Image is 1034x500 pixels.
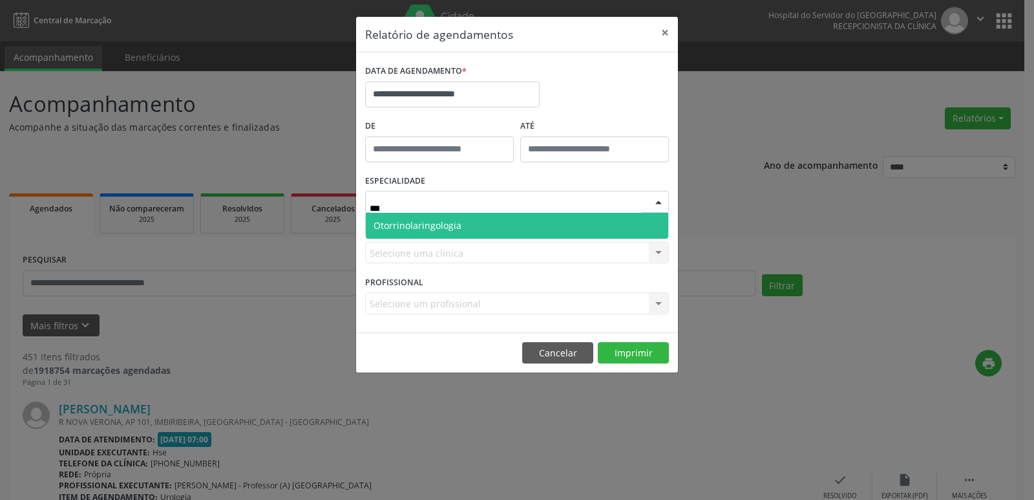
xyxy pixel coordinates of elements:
label: ATÉ [520,116,669,136]
label: ESPECIALIDADE [365,171,425,191]
label: De [365,116,514,136]
label: DATA DE AGENDAMENTO [365,61,467,82]
button: Close [652,17,678,49]
h5: Relatório de agendamentos [365,26,513,43]
label: PROFISSIONAL [365,272,423,292]
button: Imprimir [598,342,669,364]
button: Cancelar [522,342,593,364]
span: Otorrinolaringologia [374,219,461,232]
